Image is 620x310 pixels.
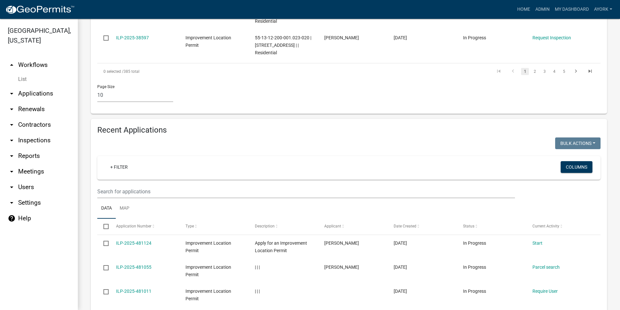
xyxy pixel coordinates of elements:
[116,224,151,228] span: Application Number
[324,240,359,246] span: Jeff Rabourn
[560,68,568,75] a: 5
[521,68,529,75] a: 1
[533,3,552,16] a: Admin
[532,265,560,270] a: Parcel search
[255,224,275,228] span: Description
[541,68,548,75] a: 3
[394,224,416,228] span: Date Created
[532,224,559,228] span: Current Activity
[116,198,133,219] a: Map
[550,68,558,75] a: 4
[552,3,591,16] a: My Dashboard
[532,240,542,246] a: Start
[394,265,407,270] span: 09/19/2025
[103,69,124,74] span: 0 selected /
[97,219,110,234] datatable-header-cell: Select
[324,224,341,228] span: Applicant
[463,265,486,270] span: In Progress
[116,289,151,294] a: ILP-2025-481011
[185,265,231,277] span: Improvement Location Permit
[526,219,596,234] datatable-header-cell: Current Activity
[249,219,318,234] datatable-header-cell: Description
[255,265,260,270] span: | | |
[507,68,519,75] a: go to previous page
[116,35,149,40] a: ILP-2025-38597
[463,224,474,228] span: Status
[97,125,601,135] h4: Recent Applications
[457,219,526,234] datatable-header-cell: Status
[584,68,596,75] a: go to last page
[105,161,133,173] a: + Filter
[116,240,151,246] a: ILP-2025-481124
[540,66,549,77] li: page 3
[116,265,151,270] a: ILP-2025-481055
[387,219,457,234] datatable-header-cell: Date Created
[8,136,16,144] i: arrow_drop_down
[394,289,407,294] span: 09/19/2025
[97,185,515,198] input: Search for applications
[97,63,296,80] div: 385 total
[394,240,407,246] span: 09/19/2025
[394,35,407,40] span: 09/04/2025
[8,214,16,222] i: help
[515,3,533,16] a: Home
[8,152,16,160] i: arrow_drop_down
[549,66,559,77] li: page 4
[520,66,530,77] li: page 1
[8,183,16,191] i: arrow_drop_down
[8,199,16,207] i: arrow_drop_down
[8,168,16,175] i: arrow_drop_down
[255,289,260,294] span: | | |
[463,289,486,294] span: In Progress
[185,224,194,228] span: Type
[493,68,505,75] a: go to first page
[255,35,311,55] span: 55-13-12-200-001.023-020 | 3082 E INDIAN SUMMER LN | | Residential
[8,61,16,69] i: arrow_drop_up
[561,161,592,173] button: Columns
[8,121,16,129] i: arrow_drop_down
[559,66,569,77] li: page 5
[532,35,571,40] a: Request Inspection
[179,219,248,234] datatable-header-cell: Type
[570,68,582,75] a: go to next page
[530,66,540,77] li: page 2
[8,105,16,113] i: arrow_drop_down
[185,35,231,48] span: Improvement Location Permit
[555,137,601,149] button: Bulk Actions
[532,289,558,294] a: Require User
[255,240,307,253] span: Apply for an Improvement Location Permit
[318,219,387,234] datatable-header-cell: Applicant
[324,35,359,40] span: Myra Johnson
[97,198,116,219] a: Data
[324,265,359,270] span: Kyle Vest
[531,68,539,75] a: 2
[110,219,179,234] datatable-header-cell: Application Number
[8,90,16,97] i: arrow_drop_down
[463,35,486,40] span: In Progress
[185,240,231,253] span: Improvement Location Permit
[591,3,615,16] a: ayork
[463,240,486,246] span: In Progress
[185,289,231,301] span: Improvement Location Permit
